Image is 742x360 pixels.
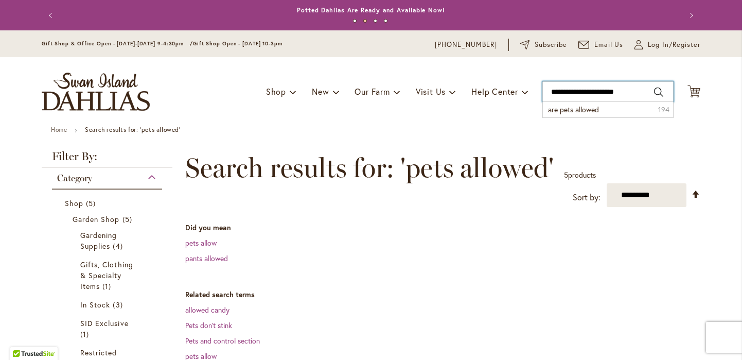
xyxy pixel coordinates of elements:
[654,84,663,100] button: Search
[185,253,228,263] a: pants allowed
[80,260,133,291] span: Gifts, Clothing & Specialty Items
[363,19,367,23] button: 2 of 4
[266,86,286,97] span: Shop
[520,40,567,50] a: Subscribe
[594,40,624,50] span: Email Us
[573,188,600,207] label: Sort by:
[374,19,377,23] button: 3 of 4
[185,336,260,346] a: Pets and control section
[564,167,596,183] p: products
[648,40,700,50] span: Log In/Register
[353,19,357,23] button: 1 of 4
[564,170,568,180] span: 5
[80,300,110,310] span: In Stock
[42,40,193,47] span: Gift Shop & Office Open - [DATE]-[DATE] 9-4:30pm /
[80,230,117,251] span: Gardening Supplies
[435,40,497,50] a: [PHONE_NUMBER]
[185,320,232,330] a: Pets don’t stink
[384,19,387,23] button: 4 of 4
[102,281,114,292] span: 1
[73,214,144,225] a: Garden Shop
[80,329,92,339] span: 1
[80,230,136,251] a: Gardening Supplies
[80,299,136,310] a: In Stock
[80,318,129,328] span: SID Exclusive
[297,6,445,14] a: Potted Dahlias Are Ready and Available Now!
[416,86,446,97] span: Visit Us
[185,152,554,183] span: Search results for: 'pets allowed'
[680,5,700,26] button: Next
[80,318,136,339] a: SID Exclusive
[57,173,92,184] span: Category
[185,222,700,233] dt: Did you mean
[86,198,98,209] span: 5
[42,5,62,26] button: Previous
[634,40,700,50] a: Log In/Register
[578,40,624,50] a: Email Us
[193,40,282,47] span: Gift Shop Open - [DATE] 10-3pm
[185,289,700,300] dt: Related search terms
[548,105,599,114] span: are pets allowed
[65,198,83,208] span: Shop
[42,73,150,111] a: store logo
[80,259,136,292] a: Gifts, Clothing &amp; Specialty Items
[73,214,120,224] span: Garden Shop
[535,40,567,50] span: Subscribe
[658,105,669,115] span: 194
[185,238,217,248] a: pets allow
[51,126,67,133] a: Home
[113,299,125,310] span: 3
[185,305,229,315] a: allowed candy
[42,151,172,167] strong: Filter By:
[312,86,329,97] span: New
[355,86,390,97] span: Our Farm
[8,323,37,352] iframe: Launch Accessibility Center
[85,126,180,133] strong: Search results for: 'pets allowed'
[113,241,125,251] span: 4
[471,86,518,97] span: Help Center
[65,198,152,209] a: Shop
[122,214,135,225] span: 5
